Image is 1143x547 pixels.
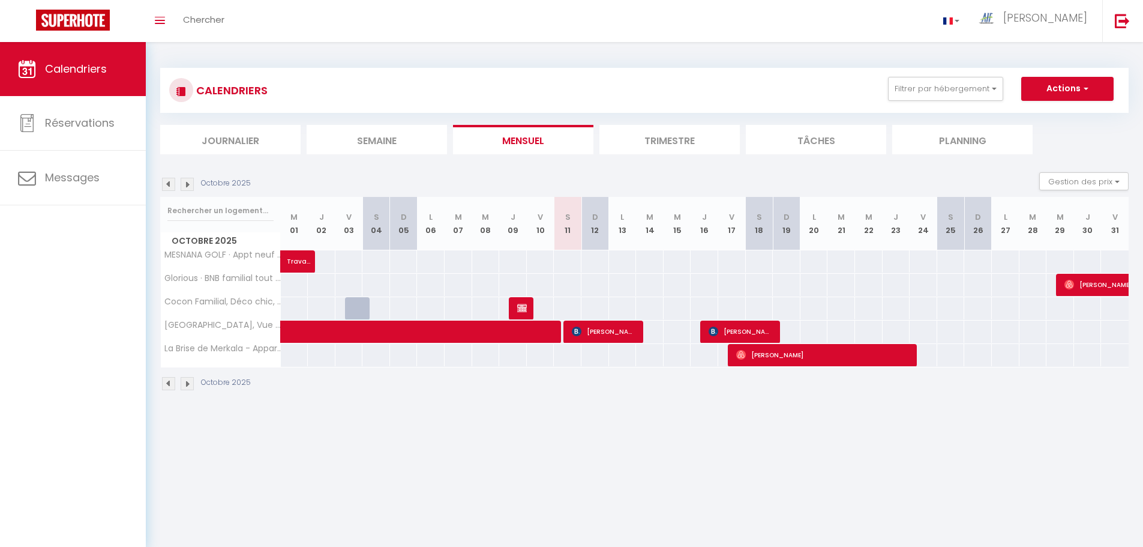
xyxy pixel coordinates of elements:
[948,211,953,223] abbr: S
[163,321,283,330] span: [GEOGRAPHIC_DATA], Vue sur la mer à 2 pas de la plage, Décoration charmante entre tradition et mo...
[609,197,637,250] th: 13
[319,211,324,223] abbr: J
[281,197,308,250] th: 01
[636,197,664,250] th: 14
[729,211,734,223] abbr: V
[163,297,283,306] span: Cocon Familial, Déco chic, Suite parentale, A/C
[565,211,571,223] abbr: S
[910,197,937,250] th: 24
[346,211,352,223] abbr: V
[1004,211,1007,223] abbr: L
[691,197,718,250] th: 16
[45,61,107,76] span: Calendriers
[429,211,433,223] abbr: L
[1115,13,1130,28] img: logout
[163,274,283,283] span: Glorious · BNB familial tout confort, Face au [GEOGRAPHIC_DATA], [GEOGRAPHIC_DATA], parking
[161,232,280,250] span: Octobre 2025
[646,211,653,223] abbr: M
[773,197,800,250] th: 19
[201,178,251,189] p: Octobre 2025
[746,125,886,154] li: Tâches
[800,197,828,250] th: 20
[572,320,636,343] span: [PERSON_NAME]
[757,211,762,223] abbr: S
[554,197,581,250] th: 11
[308,197,335,250] th: 02
[1046,197,1074,250] th: 29
[709,320,773,343] span: [PERSON_NAME]
[964,197,992,250] th: 26
[920,211,926,223] abbr: V
[620,211,624,223] abbr: L
[718,197,746,250] th: 17
[599,125,740,154] li: Trimestre
[163,344,283,353] span: La Brise de Merkala - Appartement spacieux avec Balcon - 5' à pied de la plage de [GEOGRAPHIC_DAT...
[290,211,298,223] abbr: M
[865,211,872,223] abbr: M
[362,197,390,250] th: 04
[163,250,283,259] span: MESNANA GOLF · Appt neuf pour famille proche Royal Golf Tanger
[1021,77,1114,101] button: Actions
[702,211,707,223] abbr: J
[201,377,251,388] p: Octobre 2025
[977,12,995,25] img: ...
[472,197,500,250] th: 08
[1019,197,1047,250] th: 28
[511,211,515,223] abbr: J
[975,211,981,223] abbr: D
[193,77,268,104] h3: CALENDRIERS
[401,211,407,223] abbr: D
[1029,211,1036,223] abbr: M
[1057,211,1064,223] abbr: M
[674,211,681,223] abbr: M
[499,197,527,250] th: 09
[45,170,100,185] span: Messages
[592,211,598,223] abbr: D
[1003,10,1087,25] span: [PERSON_NAME]
[883,197,910,250] th: 23
[893,211,898,223] abbr: J
[160,125,301,154] li: Journalier
[45,115,115,130] span: Réservations
[1074,197,1102,250] th: 30
[335,197,363,250] th: 03
[374,211,379,223] abbr: S
[307,125,447,154] li: Semaine
[992,197,1019,250] th: 27
[167,200,274,222] input: Rechercher un logement...
[482,211,489,223] abbr: M
[1112,211,1118,223] abbr: V
[538,211,543,223] abbr: V
[281,250,308,273] a: Travaux Travaux
[287,244,314,267] span: Travaux Travaux
[937,197,965,250] th: 25
[453,125,593,154] li: Mensuel
[838,211,845,223] abbr: M
[784,211,790,223] abbr: D
[517,297,526,319] span: [PERSON_NAME] Extend
[1101,197,1129,250] th: 31
[855,197,883,250] th: 22
[888,77,1003,101] button: Filtrer par hébergement
[892,125,1033,154] li: Planning
[1085,211,1090,223] abbr: J
[183,13,224,26] span: Chercher
[455,211,462,223] abbr: M
[1039,172,1129,190] button: Gestion des prix
[812,211,816,223] abbr: L
[390,197,418,250] th: 05
[746,197,773,250] th: 18
[581,197,609,250] th: 12
[527,197,554,250] th: 10
[736,343,911,366] span: [PERSON_NAME]
[827,197,855,250] th: 21
[36,10,110,31] img: Super Booking
[664,197,691,250] th: 15
[417,197,445,250] th: 06
[445,197,472,250] th: 07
